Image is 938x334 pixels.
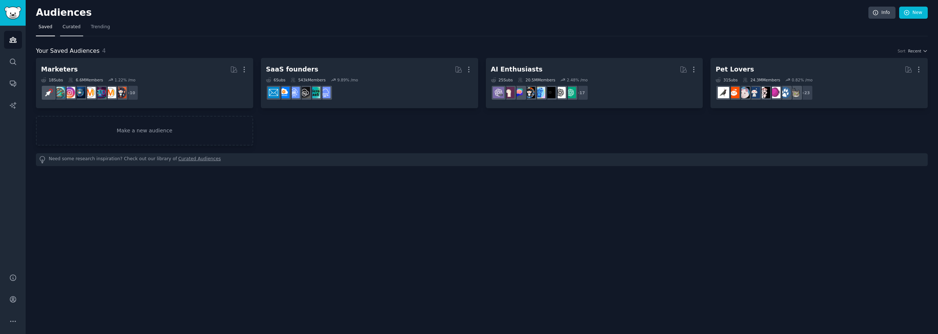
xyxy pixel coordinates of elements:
div: + 23 [798,85,813,100]
span: Curated [63,24,81,30]
img: parrots [759,87,770,98]
span: Trending [91,24,110,30]
div: Sort [898,48,906,54]
img: Aquariums [769,87,780,98]
div: + 10 [123,85,139,100]
a: New [899,7,928,19]
div: 18 Sub s [41,77,63,82]
span: 4 [102,47,106,54]
img: SaaSSales [288,87,300,98]
a: Curated [60,21,83,36]
div: AI Enthusiasts [491,65,543,74]
img: SaaS_Email_Marketing [268,87,279,98]
div: 31 Sub s [716,77,738,82]
div: 25 Sub s [491,77,513,82]
button: Recent [908,48,928,54]
img: ChatGPT [565,87,576,98]
a: Curated Audiences [178,156,221,164]
img: ChatGPTPro [493,87,504,98]
div: 0.82 % /mo [792,77,813,82]
img: DigitalMarketing [84,87,96,98]
a: Marketers18Subs6.6MMembers1.22% /mo+10socialmediamarketingSEODigitalMarketingdigital_marketingIns... [36,58,253,108]
div: + 17 [573,85,588,100]
img: InstagramMarketing [64,87,75,98]
span: Saved [38,24,52,30]
img: artificial [534,87,545,98]
img: NoCodeSaaS [299,87,310,98]
img: dogswithjobs [749,87,760,98]
img: Affiliatemarketing [53,87,65,98]
a: Saved [36,21,55,36]
img: microsaas [309,87,320,98]
img: OpenAI [554,87,566,98]
span: Recent [908,48,921,54]
div: Need some research inspiration? Check out our library of [36,153,928,166]
div: Pet Lovers [716,65,754,74]
img: socialmedia [115,87,126,98]
img: SaaS [319,87,330,98]
div: 543k Members [291,77,326,82]
div: SaaS founders [266,65,318,74]
img: BeardedDragons [728,87,739,98]
div: 6 Sub s [266,77,285,82]
div: 20.5M Members [518,77,555,82]
img: marketing [105,87,116,98]
img: ChatGPTPromptGenius [513,87,525,98]
span: Your Saved Audiences [36,47,100,56]
img: aiArt [524,87,535,98]
img: SEO [95,87,106,98]
img: ArtificialInteligence [544,87,555,98]
a: SaaS founders6Subs543kMembers9.89% /moSaaSmicrosaasNoCodeSaaSSaaSSalesB2BSaaSSaaS_Email_Marketing [261,58,478,108]
img: birding [718,87,729,98]
img: LocalLLaMA [503,87,514,98]
a: Info [868,7,895,19]
h2: Audiences [36,7,868,19]
a: Trending [88,21,112,36]
img: GummySearch logo [4,7,21,19]
a: Pet Lovers31Subs24.3MMembers0.82% /mo+23catsdogsAquariumsparrotsdogswithjobsRATSBeardedDragonsbir... [710,58,928,108]
div: 24.3M Members [743,77,780,82]
img: cats [790,87,801,98]
div: 1.22 % /mo [115,77,136,82]
img: dogs [779,87,791,98]
a: Make a new audience [36,116,253,146]
img: PPC [43,87,55,98]
div: Marketers [41,65,78,74]
img: RATS [738,87,750,98]
a: AI Enthusiasts25Subs20.5MMembers2.48% /mo+17ChatGPTOpenAIArtificialInteligenceartificialaiArtChat... [486,58,703,108]
div: 2.48 % /mo [567,77,588,82]
img: B2BSaaS [278,87,289,98]
img: digital_marketing [74,87,85,98]
div: 6.6M Members [68,77,103,82]
div: 9.89 % /mo [337,77,358,82]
